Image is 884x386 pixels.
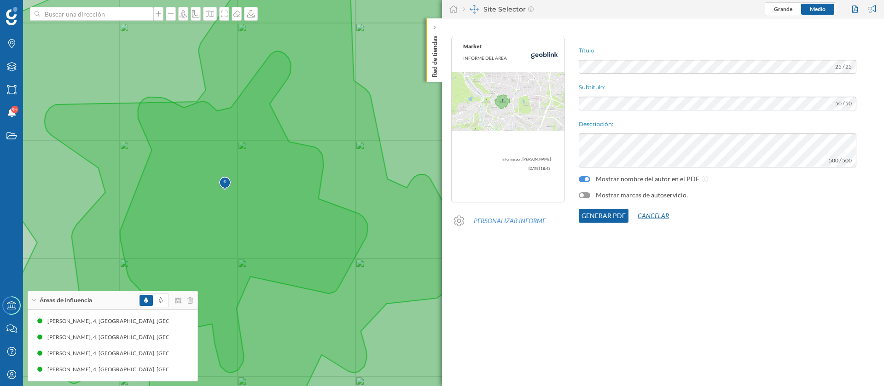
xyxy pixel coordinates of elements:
p: INFORME DEL ÁREA [463,53,560,63]
span: 25 / 25 [831,60,856,74]
span: Grande [774,6,792,12]
img: Marker [219,174,231,193]
p: [DATE] 18:48 [465,164,551,173]
span: 500 / 500 [824,154,856,167]
div: [PERSON_NAME], 4, [GEOGRAPHIC_DATA], [GEOGRAPHIC_DATA] (5 min Andando) [45,317,256,326]
span: Medio [810,6,826,12]
p: Market [463,42,560,51]
span: 50 / 50 [831,97,856,110]
div: Site Selector [463,5,534,14]
p: Red de tiendas [430,32,439,77]
p: Título: [579,46,856,55]
p: Subtítulo: [579,83,856,92]
label: Mostrar nombre del autor en el PDF [596,174,699,184]
img: dashboards-manager.svg [470,5,479,14]
div: [PERSON_NAME], 4, [GEOGRAPHIC_DATA], [GEOGRAPHIC_DATA] (5 min Conduciendo) [45,365,267,374]
div: [PERSON_NAME], 4, [GEOGRAPHIC_DATA], [GEOGRAPHIC_DATA] (3 min Conduciendo) [45,333,267,342]
button: Personalizar informe [465,214,555,228]
span: Áreas de influencia [40,296,92,305]
div: [PERSON_NAME], 4, [GEOGRAPHIC_DATA], [GEOGRAPHIC_DATA] (8 min Andando) [45,349,256,358]
button: Generar PDF [579,209,628,223]
button: Cancelar [628,209,678,223]
label: Mostrar marcas de autoservicio. [596,190,688,200]
p: Descripción: [579,120,856,129]
img: Geoblink Logo [6,7,17,25]
p: Informe por: [PERSON_NAME] [465,155,551,164]
span: 9+ [12,105,17,114]
span: Soporte [18,6,51,15]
